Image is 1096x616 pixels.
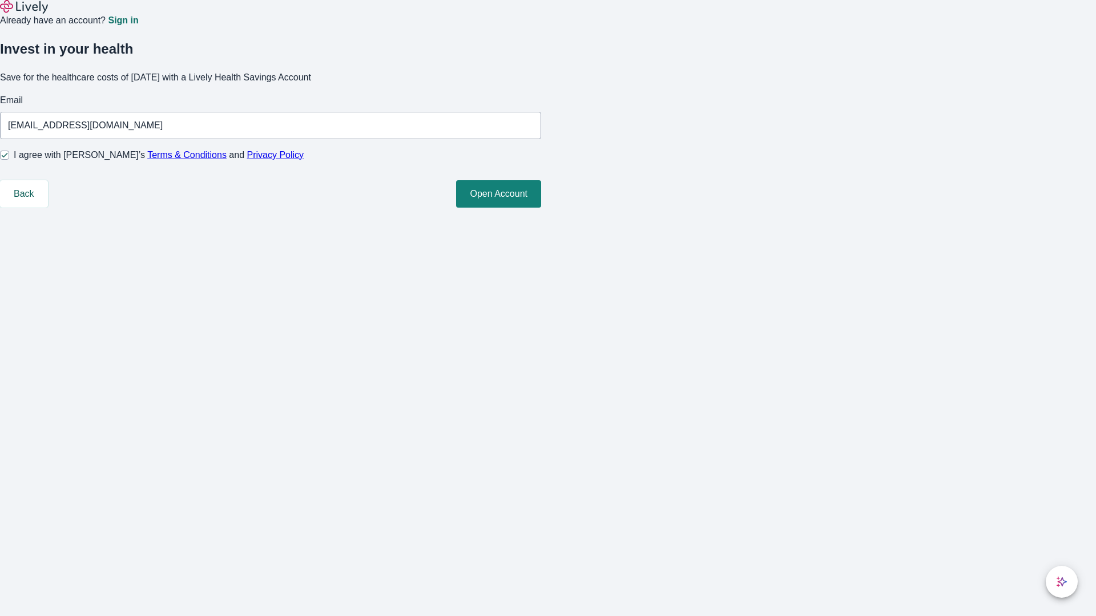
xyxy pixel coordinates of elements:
a: Sign in [108,16,138,25]
a: Privacy Policy [247,150,304,160]
a: Terms & Conditions [147,150,227,160]
span: I agree with [PERSON_NAME]’s and [14,148,304,162]
button: chat [1046,566,1078,598]
button: Open Account [456,180,541,208]
svg: Lively AI Assistant [1056,576,1067,587]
